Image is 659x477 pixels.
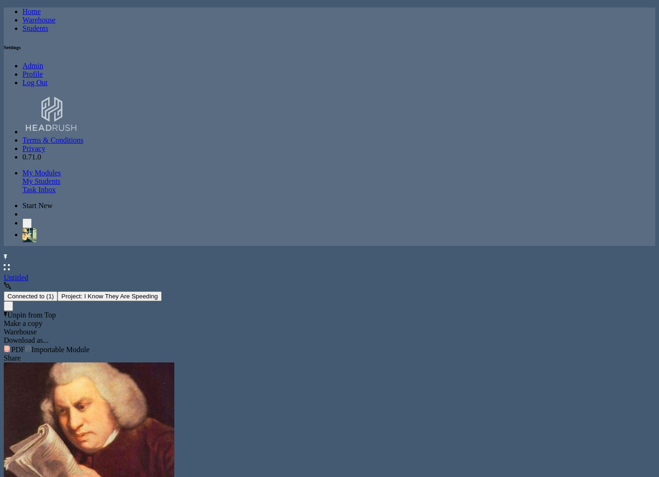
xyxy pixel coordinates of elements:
a: My Students [22,177,60,185]
a: Warehouse [4,328,37,336]
span: PDF [11,346,25,354]
a: Warehouse [22,16,56,24]
a: Admin [22,62,43,70]
a: Students [22,24,48,32]
a: Importable Module [25,346,89,354]
a: Profile [22,70,43,78]
div: Project: I Know They Are Speeding [61,293,158,300]
a: grabberUntitled [4,262,655,282]
span: 0.71.0 [22,153,41,161]
a: Terms & Conditions [22,136,83,144]
a: Share [4,354,21,362]
img: Pin to Top [4,253,7,260]
a: Log Out [22,79,48,87]
img: link [25,345,31,352]
a: Start New [22,202,52,210]
img: Unpin from Top [4,311,7,318]
img: grabber [4,262,12,272]
a: Download as... [4,336,49,344]
a: Home [22,7,41,15]
a: Task Inbox [22,186,56,194]
span: Settings [4,44,21,50]
button: Connected to (1) [4,291,57,301]
span: Unpin from Top [7,311,56,319]
a: Privacy [22,145,45,152]
a: My Modules [22,169,61,177]
span: Make a copy [4,319,43,327]
img: link [4,346,10,352]
img: image [22,228,36,242]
